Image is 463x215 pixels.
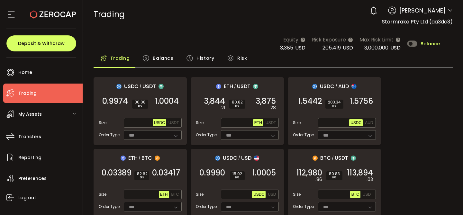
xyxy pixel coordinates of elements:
span: History [196,52,214,65]
em: / [335,84,337,89]
button: USDC [252,191,266,198]
img: aud_portfolio.svg [351,84,357,89]
em: / [332,155,334,161]
span: USD [390,44,401,51]
em: .03 [367,176,373,183]
span: USDT [168,121,179,125]
span: BTC [171,192,179,197]
span: USDT [363,192,373,197]
div: Chat Widget [431,184,463,215]
img: usdc_portfolio.svg [312,84,317,89]
em: .86 [315,176,322,183]
span: Size [99,192,106,197]
span: Size [293,192,301,197]
span: Size [196,120,204,126]
em: / [139,155,141,161]
span: Transfers [18,132,41,141]
em: .21 [220,104,225,111]
span: 1.0005 [252,170,276,176]
button: USDC [153,119,166,126]
span: 3,385 [280,44,293,51]
span: 80.82 [232,100,243,104]
span: USDT [335,154,348,162]
span: 205,419 [322,44,341,51]
span: 203.34 [328,100,341,104]
span: USD [241,154,251,162]
span: Trading [110,52,130,65]
span: USDC [223,154,237,162]
button: Deposit & Withdraw [6,35,76,51]
span: 3,844 [204,98,225,104]
span: Order Type [196,204,217,210]
span: 80.83 [329,172,340,176]
span: My Assets [18,110,42,119]
span: USDC [124,82,139,90]
span: AUD [338,82,349,90]
span: Balance [421,41,440,46]
span: USDC [154,121,165,125]
span: ETH [160,192,168,197]
span: 0.9990 [199,170,225,176]
span: USDT [266,121,276,125]
img: eth_portfolio.svg [121,156,126,161]
span: 30.08 [135,100,146,104]
button: AUD [364,119,374,126]
span: 1.5756 [350,98,373,104]
span: Order Type [293,132,314,138]
span: USDT [237,82,250,90]
span: Stormrake Pty Ltd (aa3dc3) [382,18,453,25]
span: USDC [350,121,361,125]
em: / [234,84,236,89]
span: USDC [253,192,264,197]
span: Risk [237,52,247,65]
img: btc_portfolio.svg [313,156,318,161]
span: USD [343,44,353,51]
button: USD [267,191,277,198]
span: 112,980 [296,170,322,176]
em: / [140,84,141,89]
img: btc_portfolio.svg [155,156,160,161]
span: BTC [351,192,359,197]
span: 15.02 [232,172,242,176]
button: USDC [349,119,363,126]
span: BTC [141,154,152,162]
span: Deposit & Withdraw [18,41,65,46]
span: 0.03389 [102,170,132,176]
img: usdc_portfolio.svg [116,84,122,89]
img: usd_portfolio.svg [254,156,259,161]
i: BPS [135,104,146,108]
img: usdt_portfolio.svg [253,84,258,89]
span: USD [268,192,276,197]
span: BTC [320,154,331,162]
i: BPS [329,176,340,180]
em: .28 [269,104,276,111]
span: Trading [18,89,37,98]
img: eth_portfolio.svg [216,84,221,89]
span: 0.9974 [102,98,128,104]
span: Equity [283,36,298,44]
i: BPS [328,104,341,108]
span: Max Risk Limit [359,36,394,44]
span: ETH [128,154,138,162]
span: Size [196,192,204,197]
em: / [238,155,240,161]
span: Size [99,120,106,126]
button: BTC [350,191,360,198]
button: ETH [253,119,263,126]
span: 1.5442 [298,98,322,104]
img: usdt_portfolio.svg [159,84,164,89]
span: USDT [142,82,156,90]
span: 3,000,000 [364,44,388,51]
span: Balance [153,52,173,65]
span: Log out [18,193,36,202]
img: usdc_portfolio.svg [215,156,220,161]
span: USD [295,44,305,51]
span: 0.03417 [152,170,180,176]
span: 1.0004 [155,98,179,104]
button: BTC [170,191,180,198]
span: Size [293,120,301,126]
button: USDT [361,191,375,198]
span: Order Type [293,204,314,210]
span: Trading [94,9,125,20]
i: BPS [137,176,147,180]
